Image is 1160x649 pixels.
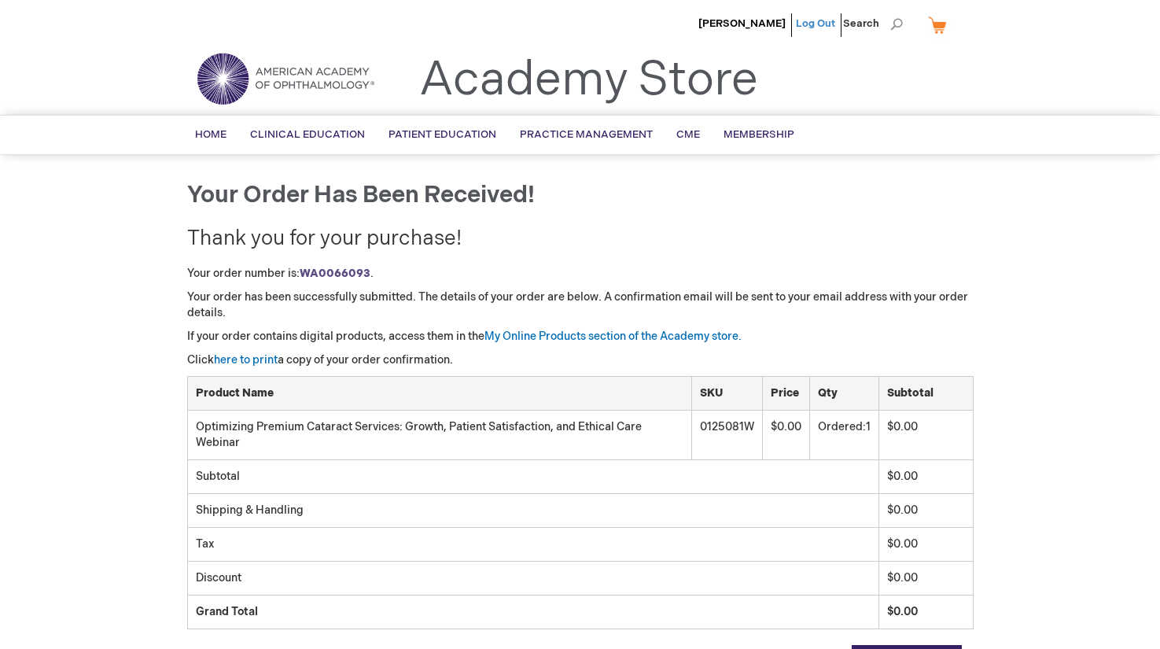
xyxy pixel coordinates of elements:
[187,181,535,209] span: Your order has been received!
[187,460,878,494] td: Subtotal
[878,596,973,629] td: $0.00
[300,267,370,280] a: WA0066093
[762,377,809,411] th: Price
[250,128,365,141] span: Clinical Education
[195,128,226,141] span: Home
[878,460,973,494] td: $0.00
[809,377,878,411] th: Qty
[187,528,878,562] td: Tax
[691,377,762,411] th: SKU
[187,352,974,368] p: Click a copy of your order confirmation.
[818,420,866,433] span: Ordered:
[724,128,794,141] span: Membership
[878,411,973,459] td: $0.00
[187,289,974,321] p: Your order has been successfully submitted. The details of your order are below. A confirmation e...
[698,17,786,30] a: [PERSON_NAME]
[187,494,878,528] td: Shipping & Handling
[691,411,762,459] td: 0125081W
[187,411,691,459] td: Optimizing Premium Cataract Services: Growth, Patient Satisfaction, and Ethical Care Webinar
[878,377,973,411] th: Subtotal
[878,562,973,596] td: $0.00
[187,562,878,596] td: Discount
[389,128,496,141] span: Patient Education
[187,228,974,251] h2: Thank you for your purchase!
[214,353,278,367] a: here to print
[187,266,974,282] p: Your order number is: .
[187,377,691,411] th: Product Name
[878,494,973,528] td: $0.00
[419,52,758,109] a: Academy Store
[520,128,653,141] span: Practice Management
[676,128,700,141] span: CME
[187,596,878,629] td: Grand Total
[809,411,878,459] td: 1
[187,329,974,345] p: If your order contains digital products, access them in the
[762,411,809,459] td: $0.00
[878,528,973,562] td: $0.00
[796,17,835,30] a: Log Out
[843,8,903,39] span: Search
[484,330,742,343] a: My Online Products section of the Academy store.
